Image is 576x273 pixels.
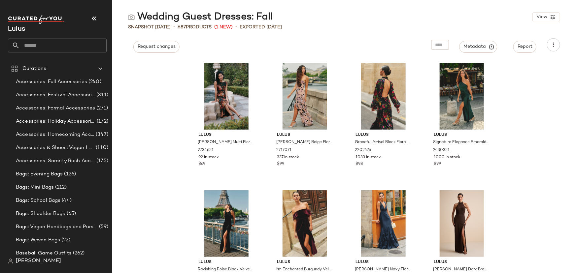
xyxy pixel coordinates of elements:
[199,132,254,138] span: Lulus
[276,147,291,153] span: 2717071
[355,267,411,273] span: [PERSON_NAME] Navy Floral Sleeveless Ruffled Maxi Dress
[276,267,332,273] span: I'm Enchanted Burgundy Velvet Off-the-Shoulder Maxi Dress
[94,131,108,138] span: (347)
[199,259,254,265] span: Lulus
[517,44,532,49] span: Report
[199,161,206,167] span: $69
[16,105,95,112] span: Accessories: Formal Accessories
[355,147,371,153] span: 2202476
[193,63,260,130] img: 13077801_2734651.jpg
[60,236,70,244] span: (22)
[350,63,417,130] img: 13112121_2202476.jpg
[173,23,175,31] span: •
[8,15,64,24] img: cfy_white_logo.C9jOOHJF.svg
[72,250,85,257] span: (262)
[355,139,411,145] span: Graceful Arrival Black Floral Burnout Backless Maxi Dress
[22,65,46,73] span: Curations
[536,15,547,20] span: View
[16,91,95,99] span: Accessories: Festival Accessories
[178,25,186,30] span: 687
[350,190,417,257] img: 13112101_2720991.jpg
[198,147,214,153] span: 2734651
[95,105,108,112] span: (271)
[16,257,61,265] span: [PERSON_NAME]
[272,190,338,257] img: 13112161_1582896.jpg
[356,161,363,167] span: $98
[193,190,260,257] img: 13111841_2520031.jpg
[87,78,101,86] span: (240)
[277,259,333,265] span: Lulus
[513,41,536,53] button: Report
[428,63,495,130] img: 13111941_2430351.jpg
[433,139,489,145] span: Signature Elegance Emerald Satin One-Shoulder Maxi Dress
[128,24,171,31] span: Snapshot [DATE]
[428,190,495,257] img: 2716671_02_front_2025-09-05.jpg
[433,267,489,273] span: [PERSON_NAME] Dark Brown Column Halter Maxi Dress
[54,184,67,191] span: (112)
[235,23,237,31] span: •
[8,258,13,264] img: svg%3e
[16,118,95,125] span: Accessories: Holiday Accessories
[137,44,176,49] span: Request changes
[16,197,60,204] span: Bags: School Bags
[214,24,233,31] span: (1 New)
[128,11,273,24] div: Wedding Guest Dresses: Fall
[16,236,60,244] span: Bags: Woven Bags
[16,157,95,165] span: Accessories: Sorority Rush Accessories
[16,170,63,178] span: Bags: Evening Bags
[356,132,411,138] span: Lulus
[240,24,282,31] p: Exported [DATE]
[272,63,338,130] img: 13111961_2717071.jpg
[532,12,560,22] button: View
[16,223,98,231] span: Bags: Vegan Handbags and Purses
[65,210,76,218] span: (65)
[128,14,135,20] img: svg%3e
[277,155,299,161] span: 337 in stock
[434,161,441,167] span: $99
[434,132,490,138] span: Lulus
[356,259,411,265] span: Lulus
[60,197,72,204] span: (44)
[198,267,254,273] span: Ravishing Poise Black Velvet Cowl Back Sleeveless Maxi Dress
[95,91,108,99] span: (311)
[8,26,25,33] span: Current Company Name
[199,155,219,161] span: 92 in stock
[98,223,108,231] span: (59)
[434,259,490,265] span: Lulus
[16,184,54,191] span: Bags: Mini Bags
[16,210,65,218] span: Bags: Shoulder Bags
[277,161,284,167] span: $99
[356,155,381,161] span: 1033 in stock
[95,157,108,165] span: (175)
[178,24,212,31] div: Products
[459,41,497,53] button: Metadata
[277,132,333,138] span: Lulus
[16,78,87,86] span: Accessories: Fall Accessories
[63,170,76,178] span: (126)
[434,155,460,161] span: 1000 in stock
[16,131,94,138] span: Accessories: Homecoming Accessories
[95,118,108,125] span: (172)
[276,139,332,145] span: [PERSON_NAME] Beige Floral Ruffled Strapless Bustier Maxi Dress
[463,44,493,50] span: Metadata
[133,41,180,53] button: Request changes
[94,144,108,152] span: (110)
[16,250,72,257] span: Baseball Game Outfits
[16,144,94,152] span: Accessories & Shoes: Vegan Leather
[198,139,254,145] span: [PERSON_NAME] Multi Floral Boat Neck Cowl Back Maxi Dress
[433,147,450,153] span: 2430351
